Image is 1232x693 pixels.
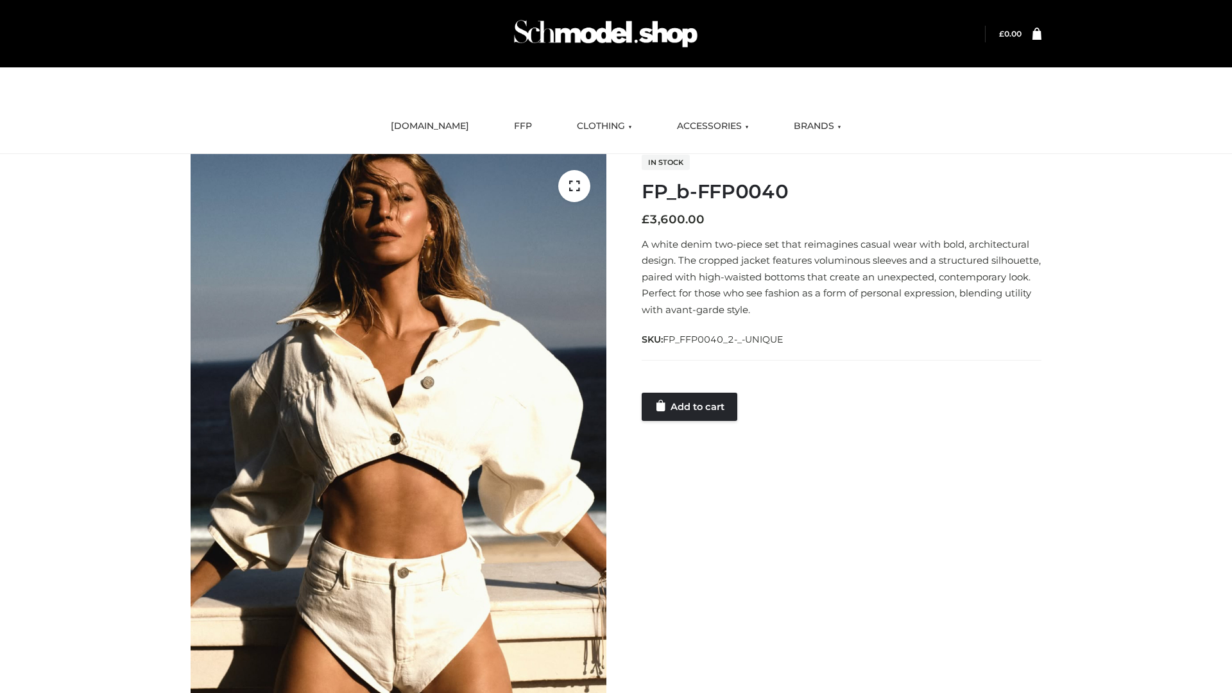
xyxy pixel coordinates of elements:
a: BRANDS [784,112,851,141]
span: In stock [642,155,690,170]
a: ACCESSORIES [667,112,758,141]
a: Add to cart [642,393,737,421]
a: [DOMAIN_NAME] [381,112,479,141]
bdi: 3,600.00 [642,212,705,227]
img: Schmodel Admin 964 [509,8,702,59]
a: FFP [504,112,542,141]
h1: FP_b-FFP0040 [642,180,1041,203]
bdi: 0.00 [999,29,1022,38]
p: A white denim two-piece set that reimagines casual wear with bold, architectural design. The crop... [642,236,1041,318]
a: CLOTHING [567,112,642,141]
span: £ [999,29,1004,38]
span: SKU: [642,332,785,347]
a: £0.00 [999,29,1022,38]
span: £ [642,212,649,227]
span: FP_FFP0040_2-_-UNIQUE [663,334,783,345]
